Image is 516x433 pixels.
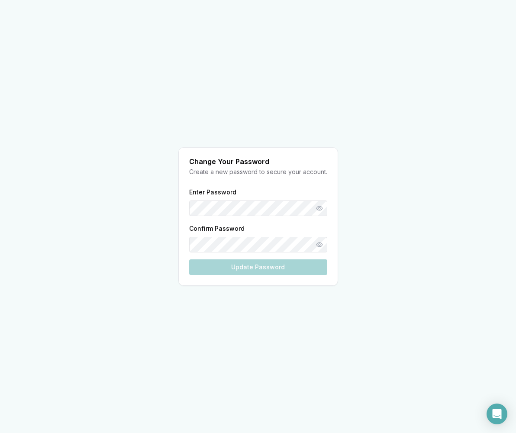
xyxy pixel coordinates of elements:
[189,158,327,165] div: Change Your Password
[312,237,327,252] button: Show password
[189,168,327,176] div: Create a new password to secure your account.
[487,404,507,424] div: Open Intercom Messenger
[312,200,327,216] button: Show password
[189,225,245,232] label: Confirm Password
[189,188,236,196] label: Enter Password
